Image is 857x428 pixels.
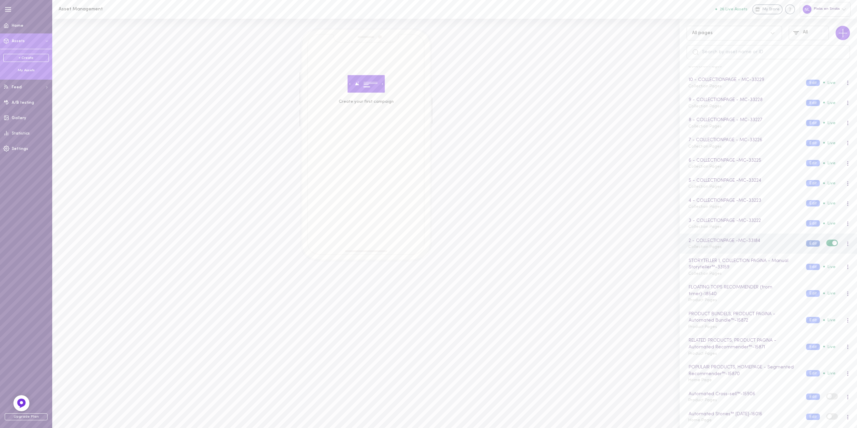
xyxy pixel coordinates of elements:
[687,237,800,245] div: 2 - COLLECTIONPAGE -MC - 33184
[823,201,836,205] span: Live
[823,161,836,165] span: Live
[688,352,717,356] span: Product Pages
[789,26,829,40] button: All
[687,76,800,84] div: 10 - COLLECTIONPAGE - MC - 33229
[762,7,780,13] span: My Store
[823,101,836,105] span: Live
[688,145,722,149] span: Collection Pages
[823,265,836,269] span: Live
[823,345,836,349] span: Live
[806,344,820,350] button: Edit
[688,124,722,129] span: Collection Pages
[806,140,820,146] button: Edit
[785,4,795,14] div: Knowledge center
[806,370,820,376] button: Edit
[687,391,800,398] div: Automated Cross-sell™ - 15906
[688,84,722,88] span: Collection Pages
[687,137,800,144] div: 7 - COLLECTIONPAGE - MC - 33226
[687,257,800,271] div: STORYTELLER 1, COLLECTION PAGINA - Manual Storyteller™ - 33159
[59,7,169,12] h1: Asset Management
[688,325,717,329] span: Product Pages
[688,165,722,169] span: Collection Pages
[806,80,820,86] button: Edit
[806,220,820,227] button: Edit
[687,45,850,59] input: Search by asset name or ID
[12,85,22,89] span: Feed
[823,291,836,295] span: Live
[688,64,722,68] span: Collection Pages
[823,121,836,125] span: Live
[688,418,712,422] span: Home Page
[752,4,783,14] a: My Store
[12,147,28,151] span: Settings
[339,99,394,104] span: Create your first campaign
[806,120,820,126] button: Edit
[688,398,717,402] span: Product Pages
[806,414,820,420] button: Edit
[687,284,800,297] div: FLOATING TOPS RECOMMENDER (from timer) - 18540
[806,394,820,400] button: Edit
[688,245,722,249] span: Collection Pages
[688,104,722,108] span: Collection Pages
[16,398,26,408] img: Feedback Button
[687,116,800,124] div: 8 - COLLECTIONPAGE - MC - 33227
[12,39,25,43] span: Assets
[715,7,748,11] button: 26 Live Assets
[687,364,800,377] div: POPULAIR PRODUCTS, HOMEPAGE - Segmented Recommender™ - 15870
[823,141,836,145] span: Live
[688,225,722,229] span: Collection Pages
[687,337,800,351] div: RELATED PRODUCTS, PRODUCT PAGINA - Automated Recommender™ - 15871
[692,31,713,35] div: All pages
[823,371,836,375] span: Live
[823,181,836,185] span: Live
[688,298,717,302] span: Product Pages
[806,180,820,186] button: Edit
[687,157,800,164] div: 6 - COLLECTIONPAGE -MC - 33225
[5,413,48,420] span: Upgrade Plan
[688,185,722,189] span: Collection Pages
[715,7,752,12] a: 26 Live Assets
[806,317,820,323] button: Edit
[688,378,712,382] span: Home Page
[687,217,800,225] div: 3 - COLLECTIONPAGE -MC - 33222
[806,200,820,206] button: Edit
[12,101,34,105] span: A/B testing
[12,132,30,136] span: Statistics
[800,2,851,16] div: Plebs en Snobs
[823,221,836,226] span: Live
[823,318,836,322] span: Live
[806,160,820,166] button: Edit
[687,197,800,204] div: 4 - COLLECTIONPAGE -MC - 33223
[3,54,49,62] a: + Create
[687,311,800,324] div: PRODUCT BUNDELS, PRODUCT PAGINA - Automated Bundle™ - 15872
[806,290,820,296] button: Edit
[687,96,800,104] div: 9 - COLLECTIONPAGE - MC - 33228
[347,75,385,93] img: image
[687,411,800,418] div: Automated Stories™ [DATE] - 16016
[12,116,26,120] span: Gallery
[12,24,23,28] span: Home
[806,264,820,270] button: Edit
[688,205,722,209] span: Collection Pages
[806,100,820,106] button: Edit
[687,177,800,184] div: 5 - COLLECTIONPAGE -MC - 33224
[688,272,722,276] span: Collection Pages
[823,81,836,85] span: Live
[806,240,820,247] button: Edit
[3,68,49,73] div: My Assets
